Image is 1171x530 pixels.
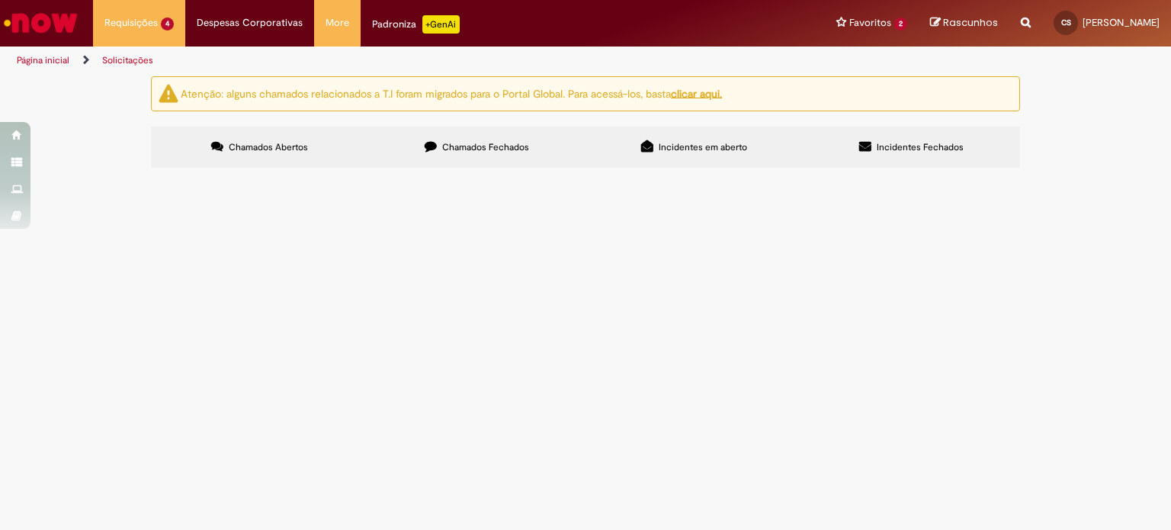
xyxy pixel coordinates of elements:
[930,16,998,31] a: Rascunhos
[17,54,69,66] a: Página inicial
[442,141,529,153] span: Chamados Fechados
[326,15,349,31] span: More
[659,141,747,153] span: Incidentes em aberto
[894,18,907,31] span: 2
[229,141,308,153] span: Chamados Abertos
[181,86,722,100] ng-bind-html: Atenção: alguns chamados relacionados a T.I foram migrados para o Portal Global. Para acessá-los,...
[849,15,891,31] span: Favoritos
[102,54,153,66] a: Solicitações
[671,86,722,100] a: clicar aqui.
[1061,18,1071,27] span: CS
[11,47,769,75] ul: Trilhas de página
[372,15,460,34] div: Padroniza
[943,15,998,30] span: Rascunhos
[197,15,303,31] span: Despesas Corporativas
[877,141,964,153] span: Incidentes Fechados
[104,15,158,31] span: Requisições
[161,18,174,31] span: 4
[2,8,80,38] img: ServiceNow
[1083,16,1160,29] span: [PERSON_NAME]
[422,15,460,34] p: +GenAi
